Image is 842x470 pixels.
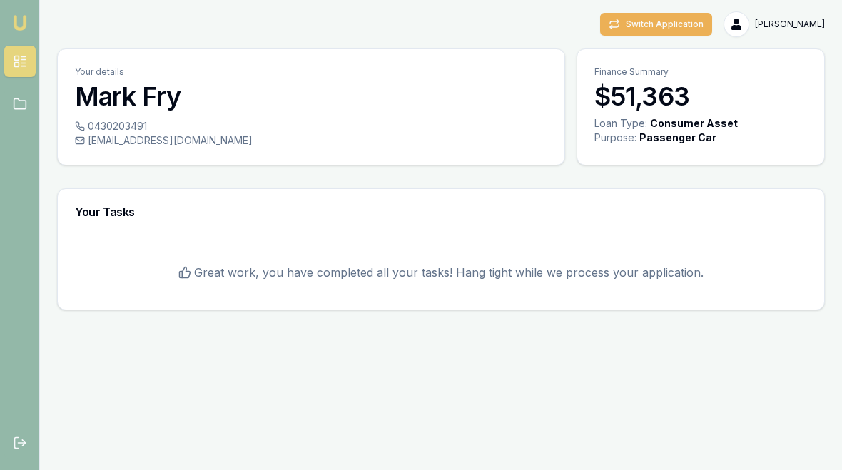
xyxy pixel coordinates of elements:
[755,19,825,30] span: [PERSON_NAME]
[600,13,712,36] button: Switch Application
[594,131,636,145] div: Purpose:
[594,82,807,111] h3: $51,363
[194,264,704,281] span: Great work, you have completed all your tasks! Hang tight while we process your application.
[88,119,147,133] span: 0430203491
[639,131,716,145] div: Passenger Car
[75,82,547,111] h3: Mark Fry
[650,116,738,131] div: Consumer Asset
[594,116,647,131] div: Loan Type:
[594,66,807,78] p: Finance Summary
[75,206,807,218] h3: Your Tasks
[88,133,253,148] span: [EMAIL_ADDRESS][DOMAIN_NAME]
[75,66,547,78] p: Your details
[11,14,29,31] img: emu-icon-u.png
